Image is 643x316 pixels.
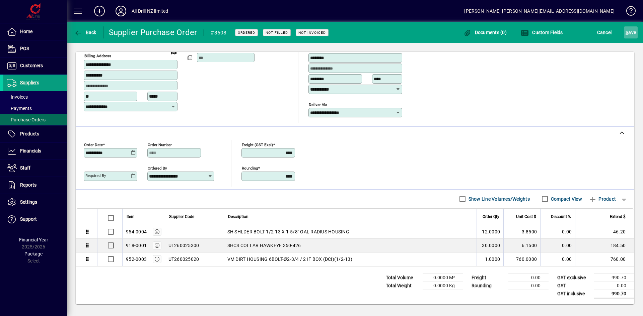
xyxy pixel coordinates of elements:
mat-label: Order number [148,142,172,147]
button: Add [89,5,110,17]
td: GST inclusive [554,290,594,298]
span: Reports [20,182,37,188]
a: Settings [3,194,67,211]
td: Total Volume [382,274,423,282]
span: Extend $ [610,213,626,220]
span: Back [74,30,96,35]
td: 0.0000 Kg [423,282,463,290]
td: 0.00 [594,282,634,290]
span: ave [626,27,636,38]
td: 0.00 [508,274,549,282]
td: 1.0000 [477,252,503,266]
span: Purchase Orders [7,117,46,122]
div: Supplier Purchase Order [109,27,197,38]
span: Invoices [7,94,28,100]
app-page-header-button: Back [67,26,104,38]
td: 990.70 [594,290,634,298]
span: Ordered [238,30,255,35]
td: 3.8500 [503,225,540,239]
td: 184.50 [575,239,634,252]
span: Cancel [597,27,612,38]
span: Settings [20,199,37,205]
td: 6.1500 [503,239,540,252]
span: Financials [20,148,41,153]
label: Show Line Volumes/Weights [467,196,530,202]
div: [PERSON_NAME] [PERSON_NAME][EMAIL_ADDRESS][DOMAIN_NAME] [464,6,615,16]
span: Discount % [551,213,571,220]
span: Payments [7,106,32,111]
mat-label: Order date [84,142,103,147]
a: Support [3,211,67,228]
span: Description [228,213,248,220]
span: Package [24,251,43,256]
td: 0.0000 M³ [423,274,463,282]
span: Supplier Code [169,213,194,220]
div: #3608 [211,27,226,38]
span: Order Qty [483,213,499,220]
mat-label: Ordered by [148,166,167,170]
mat-label: Required by [85,173,106,178]
mat-label: Freight (GST excl) [242,142,273,147]
span: Financial Year [19,237,48,242]
button: Custom Fields [519,26,565,38]
label: Compact View [550,196,582,202]
div: All Drill NZ limited [132,6,168,16]
a: Financials [3,143,67,160]
span: Item [127,213,135,220]
button: Back [72,26,98,38]
mat-label: Deliver via [309,102,327,107]
span: Not Invoiced [298,30,326,35]
span: SH SHLDER BOLT 1/2-13 X 1-5/8" OAL RADIUS HOUSING [227,228,349,235]
td: 760.0000 [503,252,540,266]
td: 30.0000 [477,239,503,252]
button: Cancel [595,26,614,38]
span: Products [20,131,39,136]
td: 12.0000 [477,225,503,239]
span: Not Filled [266,30,288,35]
span: Home [20,29,32,34]
span: POS [20,46,29,51]
a: Reports [3,177,67,194]
td: 0.00 [540,239,575,252]
span: Documents (0) [463,30,507,35]
a: Staff [3,160,67,177]
a: Products [3,126,67,142]
span: Unit Cost $ [516,213,536,220]
a: Knowledge Base [621,1,635,23]
a: Customers [3,58,67,74]
span: S [626,30,628,35]
span: Product [589,194,616,204]
span: Staff [20,165,30,171]
td: 0.00 [540,225,575,239]
div: 954-0004 [126,228,147,235]
td: GST [554,282,594,290]
a: Invoices [3,91,67,103]
td: GST exclusive [554,274,594,282]
div: 952-0003 [126,256,147,262]
td: Freight [468,274,508,282]
td: 46.20 [575,225,634,239]
td: Total Weight [382,282,423,290]
a: Payments [3,103,67,114]
span: VM DIRT HOUSING 6BOLT-Ø2-3/4 / 2 IF BOX (DCI)(1/2-13) [227,256,352,262]
td: 760.00 [575,252,634,266]
a: View on map [168,46,179,57]
button: Documents (0) [461,26,508,38]
span: Customers [20,63,43,68]
div: 918-0001 [126,242,147,249]
td: UT260025020 [165,252,224,266]
button: Product [585,193,619,205]
button: Profile [110,5,132,17]
a: POS [3,40,67,57]
span: Custom Fields [521,30,563,35]
a: Home [3,23,67,40]
span: Suppliers [20,80,39,85]
td: 0.00 [540,252,575,266]
td: 990.70 [594,274,634,282]
td: Rounding [468,282,508,290]
mat-label: Rounding [242,166,258,170]
td: 0.00 [508,282,549,290]
span: SHCS COLLAR HAWKEYE 350-426 [227,242,301,249]
button: Save [624,26,638,38]
span: Support [20,216,37,222]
